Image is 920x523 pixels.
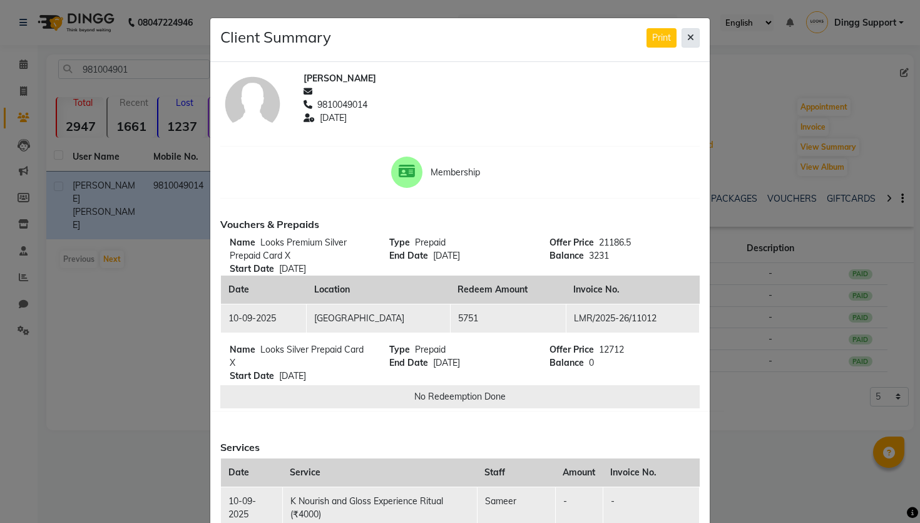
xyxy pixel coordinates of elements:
[220,385,700,408] span: No Redeemption Done
[230,344,364,368] span: Looks Silver Prepaid Card X
[221,458,283,487] th: Date
[549,356,584,370] span: Balance
[230,236,255,249] span: Name
[599,237,631,248] span: 21186.5
[566,304,699,333] td: LMR/2025-26/11012
[603,458,699,487] th: Invoice No.
[320,111,347,125] span: [DATE]
[589,357,594,368] span: 0
[599,344,624,355] span: 12712
[549,343,594,356] span: Offer Price
[230,262,274,276] span: Start Date
[220,28,331,46] h4: Client Summary
[307,276,451,304] th: Location
[317,98,367,111] span: 9810049014
[230,343,255,356] span: Name
[433,250,460,261] span: [DATE]
[431,166,529,179] span: Membership
[450,276,566,304] th: Redeem Amount
[279,370,306,381] span: [DATE]
[415,344,446,355] span: Prepaid
[566,276,699,304] th: Invoice No.
[389,343,410,356] span: Type
[450,304,566,333] td: 5751
[415,237,446,248] span: Prepaid
[477,458,555,487] th: Staff
[549,236,594,249] span: Offer Price
[389,356,428,370] span: End Date
[389,249,428,262] span: End Date
[433,357,460,368] span: [DATE]
[279,263,306,274] span: [DATE]
[230,370,274,383] span: Start Date
[589,250,609,261] span: 3231
[221,304,307,333] td: 10-09-2025
[221,276,307,304] th: Date
[304,72,376,85] span: [PERSON_NAME]
[230,237,347,261] span: Looks Premium Silver Prepaid Card X
[389,236,410,249] span: Type
[220,442,700,453] h6: Services
[555,458,603,487] th: Amount
[282,458,477,487] th: Service
[549,249,584,262] span: Balance
[647,28,677,48] button: Print
[220,219,700,230] h6: Vouchers & Prepaids
[307,304,451,333] td: [GEOGRAPHIC_DATA]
